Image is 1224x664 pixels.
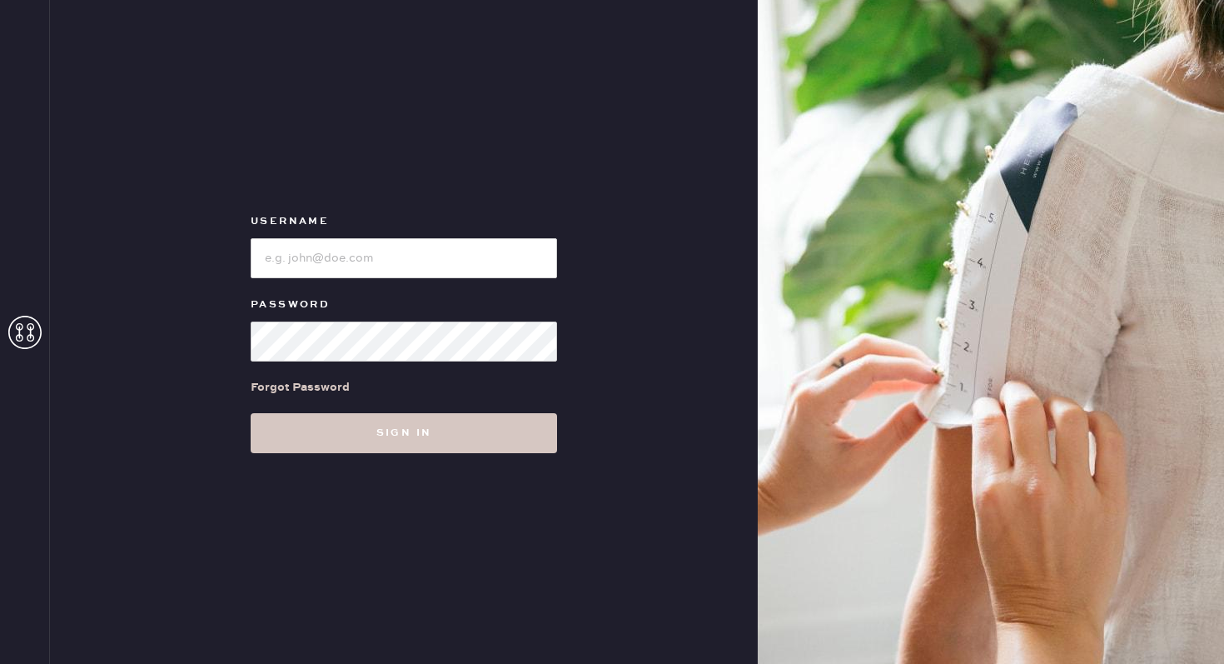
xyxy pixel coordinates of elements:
label: Username [251,212,557,232]
label: Password [251,295,557,315]
a: Forgot Password [251,362,350,413]
button: Sign in [251,413,557,453]
div: Forgot Password [251,378,350,397]
input: e.g. john@doe.com [251,238,557,278]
